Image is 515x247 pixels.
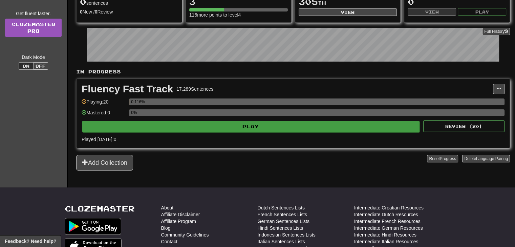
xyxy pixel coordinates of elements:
[33,62,48,70] button: Off
[82,137,116,142] span: Played [DATE]: 0
[258,211,307,218] a: French Sentences Lists
[161,211,200,218] a: Affiliate Disclaimer
[408,8,456,16] button: View
[176,86,213,92] div: 17,289 Sentences
[82,84,173,94] div: Fluency Fast Track
[5,238,56,245] span: Open feedback widget
[76,68,510,75] p: In Progress
[476,156,508,161] span: Language Pairing
[462,155,510,162] button: DeleteLanguage Pairing
[258,225,303,231] a: Hindi Sentences Lists
[161,238,177,245] a: Contact
[354,211,418,218] a: Intermediate Dutch Resources
[80,8,178,15] div: New / Review
[65,204,135,213] a: Clozemaster
[76,155,133,171] button: Add Collection
[258,204,305,211] a: Dutch Sentences Lists
[161,204,174,211] a: About
[82,121,420,132] button: Play
[427,155,458,162] button: ResetProgress
[95,9,98,15] strong: 0
[354,204,424,211] a: Intermediate Croatian Resources
[354,238,419,245] a: Intermediate Italian Resources
[5,54,62,61] div: Dark Mode
[458,8,506,16] button: Play
[482,28,510,35] button: Full History
[189,12,288,18] div: 115 more points to level 4
[299,8,397,16] button: View
[82,109,126,120] div: Mastered: 0
[161,231,209,238] a: Community Guidelines
[258,238,305,245] a: Italian Sentences Lists
[423,120,505,132] button: Review (20)
[5,10,62,17] div: Get fluent faster.
[258,231,316,238] a: Indonesian Sentences Lists
[19,62,34,70] button: On
[161,225,171,231] a: Blog
[354,225,423,231] a: Intermediate German Resources
[161,218,196,225] a: Affiliate Program
[354,231,416,238] a: Intermediate Hindi Resources
[65,218,122,235] img: Get it on Google Play
[354,218,421,225] a: Intermediate French Resources
[258,218,309,225] a: German Sentences Lists
[82,98,126,110] div: Playing: 20
[80,9,83,15] strong: 0
[440,156,456,161] span: Progress
[5,19,62,37] a: ClozemasterPro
